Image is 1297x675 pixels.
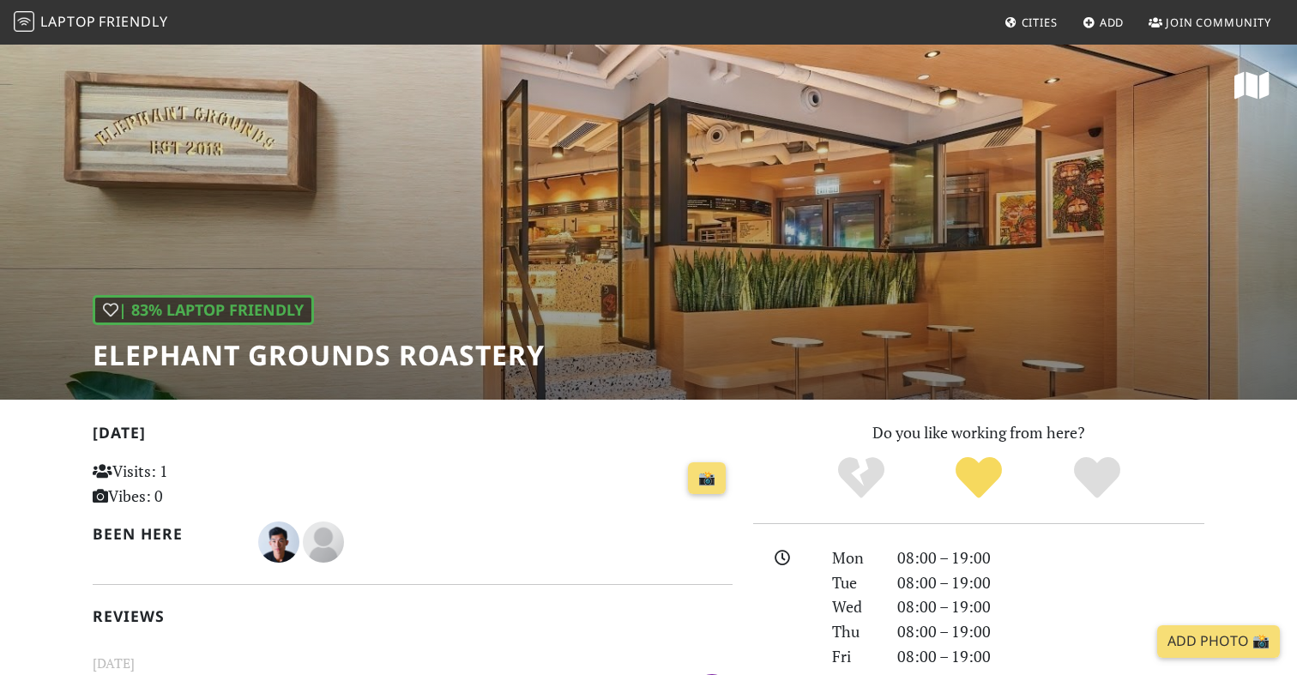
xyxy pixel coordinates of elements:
[303,530,344,551] span: Brent Deverman
[887,594,1215,619] div: 08:00 – 19:00
[1038,455,1156,502] div: Definitely!
[920,455,1038,502] div: Yes
[1076,7,1131,38] a: Add
[887,619,1215,644] div: 08:00 – 19:00
[93,424,733,449] h2: [DATE]
[93,295,314,325] div: | 83% Laptop Friendly
[1166,15,1271,30] span: Join Community
[887,545,1215,570] div: 08:00 – 19:00
[802,455,920,502] div: No
[822,594,887,619] div: Wed
[753,420,1204,445] p: Do you like working from here?
[93,607,733,625] h2: Reviews
[1022,15,1058,30] span: Cities
[822,570,887,595] div: Tue
[258,521,299,563] img: 5361-jack.jpg
[14,11,34,32] img: LaptopFriendly
[1142,7,1278,38] a: Join Community
[887,570,1215,595] div: 08:00 – 19:00
[93,525,238,543] h2: Been here
[82,653,743,674] small: [DATE]
[822,619,887,644] div: Thu
[40,12,96,31] span: Laptop
[258,530,303,551] span: Jack Law
[93,459,293,509] p: Visits: 1 Vibes: 0
[688,462,726,495] a: 📸
[887,644,1215,669] div: 08:00 – 19:00
[303,521,344,563] img: blank-535327c66bd565773addf3077783bbfce4b00ec00e9fd257753287c682c7fa38.png
[99,12,167,31] span: Friendly
[822,644,887,669] div: Fri
[822,545,887,570] div: Mon
[93,339,545,371] h1: Elephant Grounds Roastery
[14,8,168,38] a: LaptopFriendly LaptopFriendly
[1157,625,1280,658] a: Add Photo 📸
[1100,15,1125,30] span: Add
[998,7,1065,38] a: Cities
